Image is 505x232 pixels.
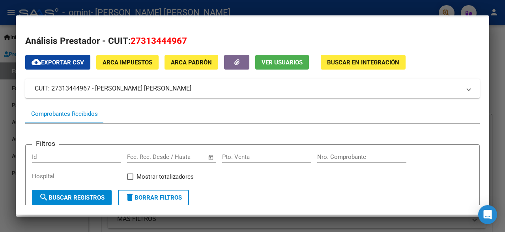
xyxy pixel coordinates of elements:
span: Ver Usuarios [262,59,303,66]
div: Comprobantes Recibidos [31,109,98,119]
h2: Análisis Prestador - CUIT: [25,34,480,48]
button: Borrar Filtros [118,190,189,206]
mat-icon: delete [125,192,135,202]
div: Open Intercom Messenger [478,205,497,224]
button: ARCA Impuestos [96,55,159,70]
mat-icon: cloud_download [32,57,41,67]
span: Exportar CSV [32,59,84,66]
button: Ver Usuarios [255,55,309,70]
span: Borrar Filtros [125,194,182,201]
span: Mostrar totalizadores [137,172,194,181]
button: Exportar CSV [25,55,90,70]
span: Buscar en Integración [327,59,399,66]
mat-icon: search [39,192,49,202]
h3: Filtros [32,138,59,149]
span: Buscar Registros [39,194,105,201]
button: Buscar Registros [32,190,112,206]
span: 27313444967 [131,36,187,46]
input: Fecha fin [166,153,204,160]
button: Buscar en Integración [321,55,406,70]
span: ARCA Impuestos [103,59,152,66]
mat-expansion-panel-header: CUIT: 27313444967 - [PERSON_NAME] [PERSON_NAME] [25,79,480,98]
button: ARCA Padrón [165,55,218,70]
mat-panel-title: CUIT: 27313444967 - [PERSON_NAME] [PERSON_NAME] [35,84,461,93]
span: ARCA Padrón [171,59,212,66]
button: Open calendar [207,153,216,162]
input: Fecha inicio [127,153,159,160]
